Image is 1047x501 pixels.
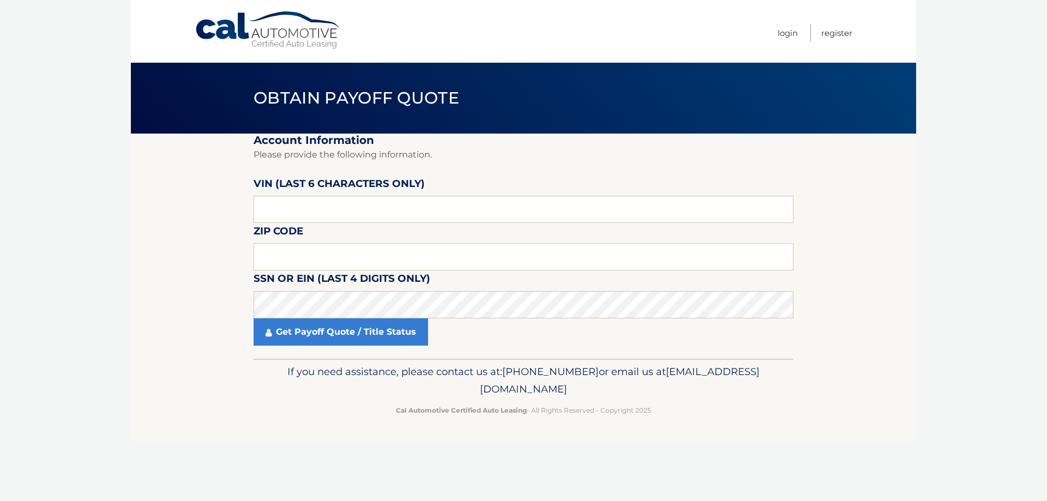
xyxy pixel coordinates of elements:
label: SSN or EIN (last 4 digits only) [254,270,430,291]
h2: Account Information [254,134,793,147]
a: Register [821,24,852,42]
span: Obtain Payoff Quote [254,88,459,108]
p: Please provide the following information. [254,147,793,162]
label: VIN (last 6 characters only) [254,176,425,196]
strong: Cal Automotive Certified Auto Leasing [396,406,527,414]
a: Cal Automotive [195,11,342,50]
a: Get Payoff Quote / Title Status [254,318,428,346]
label: Zip Code [254,223,303,243]
p: - All Rights Reserved - Copyright 2025 [261,405,786,416]
p: If you need assistance, please contact us at: or email us at [261,363,786,398]
a: Login [778,24,798,42]
span: [PHONE_NUMBER] [502,365,599,378]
